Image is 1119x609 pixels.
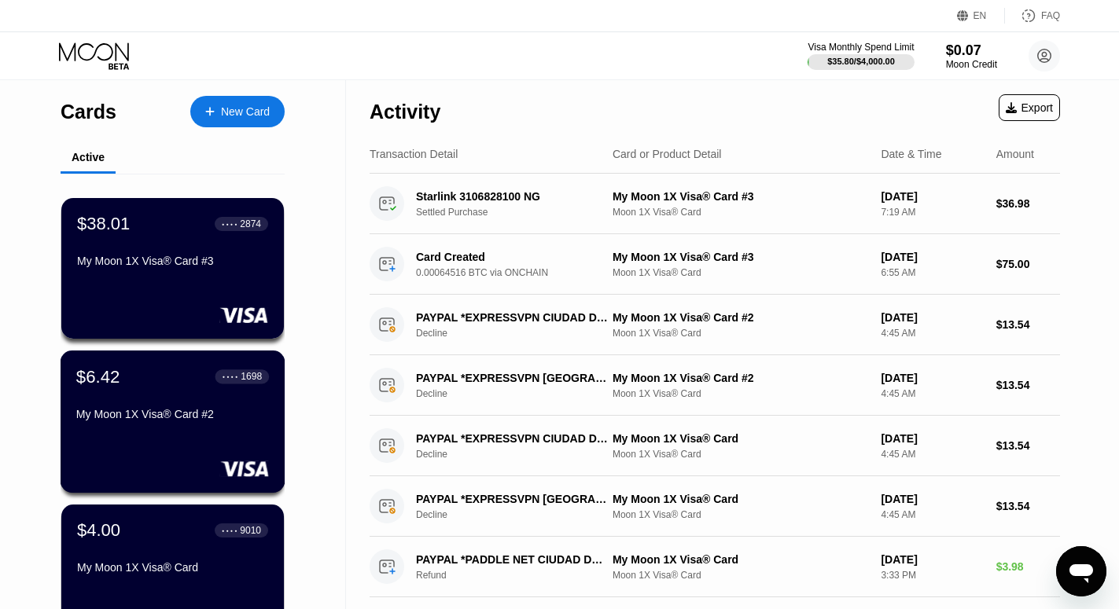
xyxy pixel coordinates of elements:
[881,207,983,218] div: 7:19 AM
[613,493,868,505] div: My Moon 1X Visa® Card
[222,222,237,226] div: ● ● ● ●
[613,148,722,160] div: Card or Product Detail
[370,174,1060,234] div: Starlink 3106828100 NGSettled PurchaseMy Moon 1X Visa® Card #3Moon 1X Visa® Card[DATE]7:19 AM$36.98
[76,408,269,420] div: My Moon 1X Visa® Card #2
[881,328,983,339] div: 4:45 AM
[416,190,609,203] div: Starlink 3106828100 NG
[881,190,983,203] div: [DATE]
[416,449,624,460] div: Decline
[613,207,868,218] div: Moon 1X Visa® Card
[370,148,458,160] div: Transaction Detail
[613,190,868,203] div: My Moon 1X Visa® Card #3
[77,255,268,267] div: My Moon 1X Visa® Card #3
[240,525,261,536] div: 9010
[1005,8,1060,24] div: FAQ
[416,251,609,263] div: Card Created
[881,251,983,263] div: [DATE]
[1056,546,1106,596] iframe: Button to launch messaging window
[996,318,1060,331] div: $13.54
[946,42,997,70] div: $0.07Moon Credit
[77,214,130,234] div: $38.01
[370,537,1060,597] div: PAYPAL *PADDLE NET CIUDAD DE [GEOGRAPHIC_DATA]RefundMy Moon 1X Visa® CardMoon 1X Visa® Card[DATE]...
[370,101,440,123] div: Activity
[996,197,1060,210] div: $36.98
[881,449,983,460] div: 4:45 AM
[1041,10,1060,21] div: FAQ
[881,493,983,505] div: [DATE]
[223,374,238,379] div: ● ● ● ●
[881,509,983,520] div: 4:45 AM
[370,416,1060,476] div: PAYPAL *EXPRESSVPN CIUDAD DE [GEOGRAPHIC_DATA]DeclineMy Moon 1X Visa® CardMoon 1X Visa® Card[DATE...
[240,218,261,229] div: 2874
[957,8,1005,24] div: EN
[416,570,624,581] div: Refund
[416,311,609,324] div: PAYPAL *EXPRESSVPN CIUDAD DE [GEOGRAPHIC_DATA]
[881,553,983,566] div: [DATE]
[416,328,624,339] div: Decline
[370,234,1060,295] div: Card Created0.00064516 BTC via ONCHAINMy Moon 1X Visa® Card #3Moon 1X Visa® Card[DATE]6:55 AM$75.00
[416,432,609,445] div: PAYPAL *EXPRESSVPN CIUDAD DE [GEOGRAPHIC_DATA]
[370,476,1060,537] div: PAYPAL *EXPRESSVPN [GEOGRAPHIC_DATA] MXDeclineMy Moon 1X Visa® CardMoon 1X Visa® Card[DATE]4:45 A...
[613,388,868,399] div: Moon 1X Visa® Card
[946,59,997,70] div: Moon Credit
[416,509,624,520] div: Decline
[881,570,983,581] div: 3:33 PM
[61,101,116,123] div: Cards
[881,432,983,445] div: [DATE]
[613,570,868,581] div: Moon 1X Visa® Card
[416,553,609,566] div: PAYPAL *PADDLE NET CIUDAD DE [GEOGRAPHIC_DATA]
[76,366,120,387] div: $6.42
[1006,101,1053,114] div: Export
[827,57,895,66] div: $35.80 / $4,000.00
[416,388,624,399] div: Decline
[61,351,284,492] div: $6.42● ● ● ●1698My Moon 1X Visa® Card #2
[881,267,983,278] div: 6:55 AM
[72,151,105,163] div: Active
[370,355,1060,416] div: PAYPAL *EXPRESSVPN [GEOGRAPHIC_DATA] MXDeclineMy Moon 1X Visa® Card #2Moon 1X Visa® Card[DATE]4:4...
[221,105,270,119] div: New Card
[881,148,941,160] div: Date & Time
[946,42,997,59] div: $0.07
[808,42,914,53] div: Visa Monthly Spend Limit
[613,372,868,384] div: My Moon 1X Visa® Card #2
[613,267,868,278] div: Moon 1X Visa® Card
[613,509,868,520] div: Moon 1X Visa® Card
[996,258,1060,270] div: $75.00
[416,207,624,218] div: Settled Purchase
[241,371,262,382] div: 1698
[996,148,1034,160] div: Amount
[416,267,624,278] div: 0.00064516 BTC via ONCHAIN
[370,295,1060,355] div: PAYPAL *EXPRESSVPN CIUDAD DE [GEOGRAPHIC_DATA]DeclineMy Moon 1X Visa® Card #2Moon 1X Visa® Card[D...
[613,311,868,324] div: My Moon 1X Visa® Card #2
[613,432,868,445] div: My Moon 1X Visa® Card
[881,311,983,324] div: [DATE]
[996,439,1060,452] div: $13.54
[613,553,868,566] div: My Moon 1X Visa® Card
[996,500,1060,512] div: $13.54
[222,528,237,533] div: ● ● ● ●
[416,372,609,384] div: PAYPAL *EXPRESSVPN [GEOGRAPHIC_DATA] MX
[996,379,1060,391] div: $13.54
[974,10,987,21] div: EN
[996,560,1060,573] div: $3.98
[77,520,120,541] div: $4.00
[808,42,914,70] div: Visa Monthly Spend Limit$35.80/$4,000.00
[190,96,285,127] div: New Card
[61,198,284,339] div: $38.01● ● ● ●2874My Moon 1X Visa® Card #3
[613,328,868,339] div: Moon 1X Visa® Card
[881,388,983,399] div: 4:45 AM
[881,372,983,384] div: [DATE]
[999,94,1060,121] div: Export
[613,449,868,460] div: Moon 1X Visa® Card
[613,251,868,263] div: My Moon 1X Visa® Card #3
[416,493,609,505] div: PAYPAL *EXPRESSVPN [GEOGRAPHIC_DATA] MX
[77,561,268,574] div: My Moon 1X Visa® Card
